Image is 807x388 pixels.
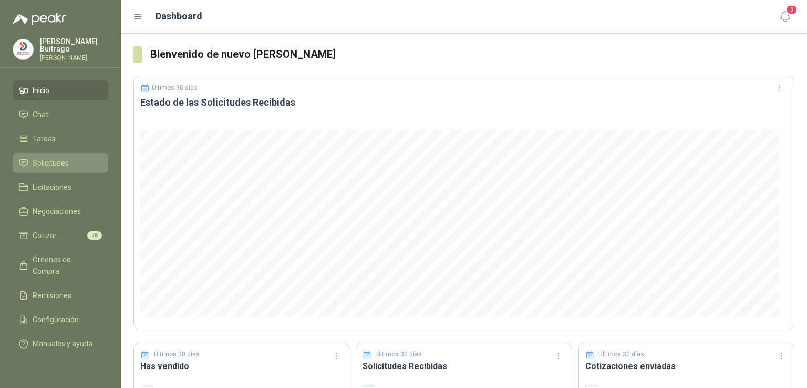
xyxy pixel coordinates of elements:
span: 76 [87,231,102,240]
span: Chat [33,109,48,120]
h3: Estado de las Solicitudes Recibidas [140,96,788,109]
p: Últimos 30 días [598,350,644,360]
a: Remisiones [13,285,108,305]
a: Manuales y ayuda [13,334,108,354]
h3: Has vendido [140,360,343,373]
a: Inicio [13,80,108,100]
span: Licitaciones [33,181,71,193]
span: Órdenes de Compra [33,254,98,277]
img: Company Logo [13,39,33,59]
p: Últimos 30 días [154,350,200,360]
span: Solicitudes [33,157,69,169]
img: Logo peakr [13,13,66,25]
span: Tareas [33,133,56,145]
span: Cotizar [33,230,57,241]
a: Configuración [13,310,108,330]
span: Manuales y ayuda [33,338,92,350]
span: Negociaciones [33,206,81,217]
h3: Bienvenido de nuevo [PERSON_NAME] [150,46,794,63]
a: Negociaciones [13,201,108,221]
span: Remisiones [33,290,71,301]
a: Chat [13,105,108,125]
p: [PERSON_NAME] [40,55,108,61]
a: Solicitudes [13,153,108,173]
h3: Solicitudes Recibidas [363,360,565,373]
h3: Cotizaciones enviadas [585,360,788,373]
a: Cotizar76 [13,226,108,246]
a: Licitaciones [13,177,108,197]
span: Configuración [33,314,79,325]
p: Últimos 30 días [376,350,422,360]
p: [PERSON_NAME] Buitrago [40,38,108,53]
p: Últimos 30 días [152,84,198,91]
span: Inicio [33,85,49,96]
h1: Dashboard [156,9,202,24]
button: 3 [775,7,794,26]
a: Órdenes de Compra [13,250,108,281]
span: 3 [786,5,798,15]
a: Tareas [13,129,108,149]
